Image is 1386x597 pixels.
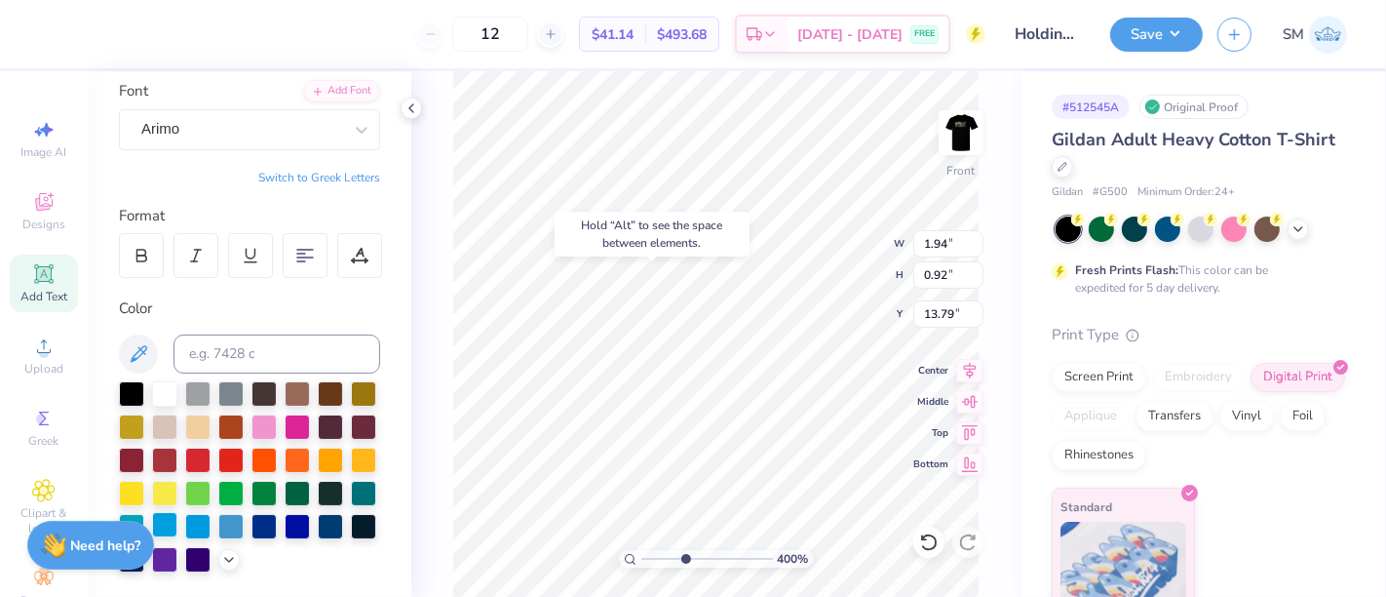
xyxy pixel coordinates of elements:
span: Clipart & logos [10,505,78,537]
button: Save [1110,18,1203,52]
div: Transfers [1136,402,1213,431]
div: Screen Print [1052,363,1146,392]
span: SM [1283,23,1304,46]
div: Hold “Alt” to see the space between elements. [555,212,750,257]
input: Untitled Design [1000,15,1096,54]
span: Bottom [913,458,948,471]
input: e.g. 7428 c [173,335,380,374]
div: Front [947,162,976,179]
span: $41.14 [592,24,634,45]
div: Original Proof [1139,95,1249,119]
div: Digital Print [1251,363,1345,392]
span: Standard [1060,497,1112,517]
span: [DATE] - [DATE] [797,24,903,45]
strong: Need help? [71,537,141,555]
input: – – [452,17,528,52]
button: Switch to Greek Letters [258,170,380,185]
span: $493.68 [657,24,707,45]
span: Top [913,426,948,440]
span: Designs [22,217,65,232]
span: Middle [913,395,948,409]
span: Greek [29,433,59,449]
div: Format [119,205,382,227]
span: Center [913,364,948,378]
span: Image AI [21,144,67,160]
span: Gildan Adult Heavy Cotton T-Shirt [1052,128,1335,151]
span: Minimum Order: 24 + [1137,184,1235,201]
div: Foil [1280,402,1326,431]
img: Shruthi Mohan [1309,16,1347,54]
div: Embroidery [1152,363,1245,392]
label: Font [119,80,148,102]
span: 400 % [778,550,809,568]
div: # 512545A [1052,95,1130,119]
span: Add Text [20,289,67,304]
div: Vinyl [1219,402,1274,431]
div: Print Type [1052,324,1347,346]
strong: Fresh Prints Flash: [1075,262,1178,278]
div: Rhinestones [1052,441,1146,470]
div: Applique [1052,402,1130,431]
img: Front [942,113,981,152]
span: Gildan [1052,184,1083,201]
span: Upload [24,361,63,377]
div: Add Font [303,80,380,102]
div: Color [119,298,380,320]
span: FREE [914,27,935,41]
a: SM [1283,16,1347,54]
span: # G500 [1093,184,1128,201]
div: This color can be expedited for 5 day delivery. [1075,261,1315,297]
